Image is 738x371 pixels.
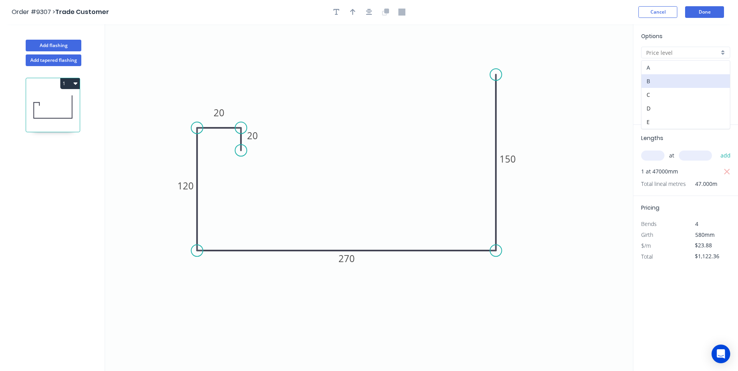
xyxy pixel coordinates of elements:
button: Cancel [638,6,677,18]
tspan: 20 [214,106,224,119]
button: Add flashing [26,40,81,51]
span: 1 at 47000mm [641,166,678,177]
span: Total [641,253,653,260]
span: Girth [641,231,653,238]
div: E [642,115,730,129]
tspan: 120 [177,179,194,192]
button: Done [685,6,724,18]
tspan: 150 [500,152,516,165]
span: 47.000m [686,178,717,189]
svg: 0 [105,24,633,371]
div: C [642,88,730,101]
div: D [642,101,730,115]
span: Options [641,32,663,40]
span: 4 [695,220,698,227]
span: Lengths [641,134,663,142]
div: Open Intercom Messenger [712,345,730,363]
span: $/m [641,242,651,249]
tspan: 270 [338,252,355,265]
span: 580mm [695,231,715,238]
span: Bends [641,220,657,227]
div: A [642,61,730,74]
span: Pricing [641,204,659,212]
span: Order #9307 > [12,7,55,16]
button: Add tapered flashing [26,54,81,66]
div: B [642,74,730,88]
span: Total lineal metres [641,178,686,189]
span: Trade Customer [55,7,109,16]
input: Price level [646,49,719,57]
button: 1 [60,78,80,89]
tspan: 20 [247,129,258,142]
button: add [717,149,735,162]
span: at [669,150,674,161]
